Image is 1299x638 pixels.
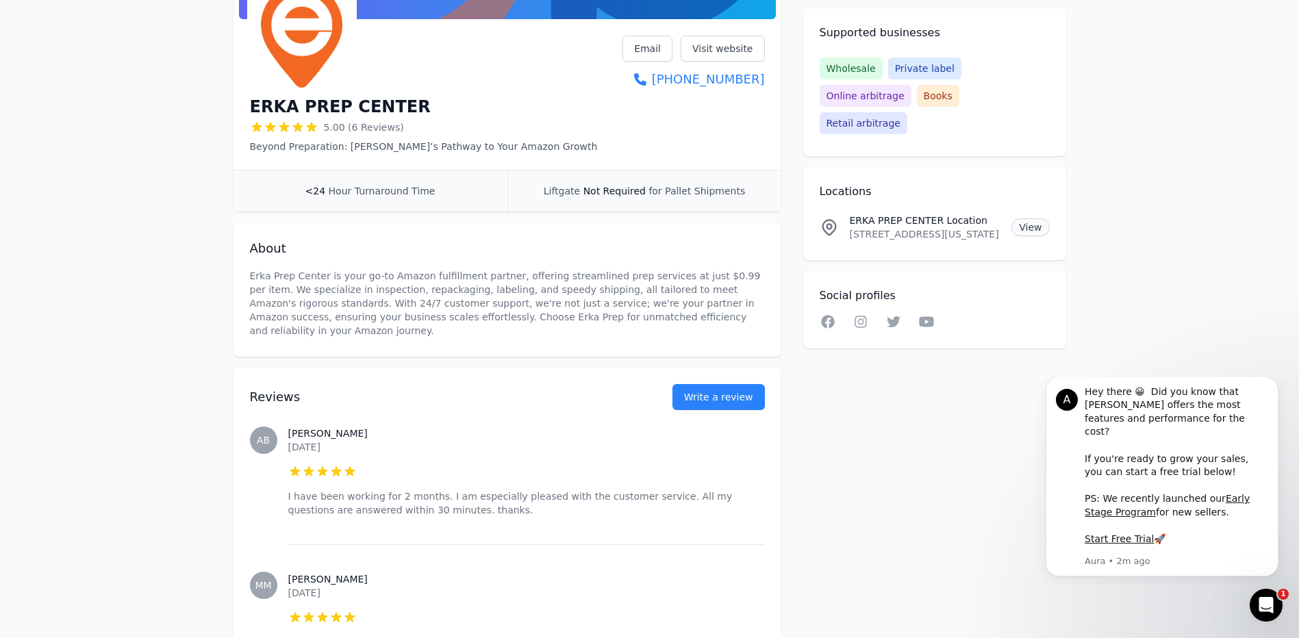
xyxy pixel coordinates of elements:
[917,85,959,107] span: Books
[888,58,961,79] span: Private label
[329,186,436,196] span: Hour Turnaround Time
[820,112,907,134] span: Retail arbitrage
[672,384,765,410] a: Write a review
[60,178,243,190] p: Message from Aura, sent 2m ago
[544,186,580,196] span: Liftgate
[820,85,911,107] span: Online arbitrage
[250,239,765,258] h2: About
[1250,589,1283,622] iframe: Intercom live chat
[820,58,883,79] span: Wholesale
[60,8,243,169] div: Hey there 😀 Did you know that [PERSON_NAME] offers the most features and performance for the cost...
[850,214,1001,227] p: ERKA PREP CENTER Location
[681,36,765,62] a: Visit website
[1025,377,1299,585] iframe: Intercom notifications message
[305,186,326,196] span: <24
[820,183,1050,200] h2: Locations
[288,489,765,517] p: I have been working for 2 months. I am especially pleased with the customer service. All my quest...
[250,96,431,118] h1: ERKA PREP CENTER
[60,8,243,176] div: Message content
[250,140,598,153] p: Beyond Preparation: [PERSON_NAME]’s Pathway to Your Amazon Growth
[250,269,765,337] p: Erka Prep Center is your go-to Amazon fulfillment partner, offering streamlined prep services at ...
[1278,589,1289,600] span: 1
[820,288,1050,304] h2: Social profiles
[288,442,320,452] time: [DATE]
[288,572,765,586] h3: [PERSON_NAME]
[129,156,140,167] b: 🚀
[250,387,629,407] h2: Reviews
[324,120,404,134] span: 5.00 (6 Reviews)
[288,587,320,598] time: [DATE]
[648,186,745,196] span: for Pallet Shipments
[288,426,765,440] h3: [PERSON_NAME]
[583,186,646,196] span: Not Required
[820,25,1050,41] h2: Supported businesses
[31,12,53,34] div: Profile image for Aura
[622,70,764,89] a: [PHONE_NUMBER]
[60,156,129,167] a: Start Free Trial
[255,580,271,590] span: MM
[622,36,672,62] a: Email
[257,435,270,445] span: AB
[850,227,1001,241] p: [STREET_ADDRESS][US_STATE]
[1011,218,1049,236] a: View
